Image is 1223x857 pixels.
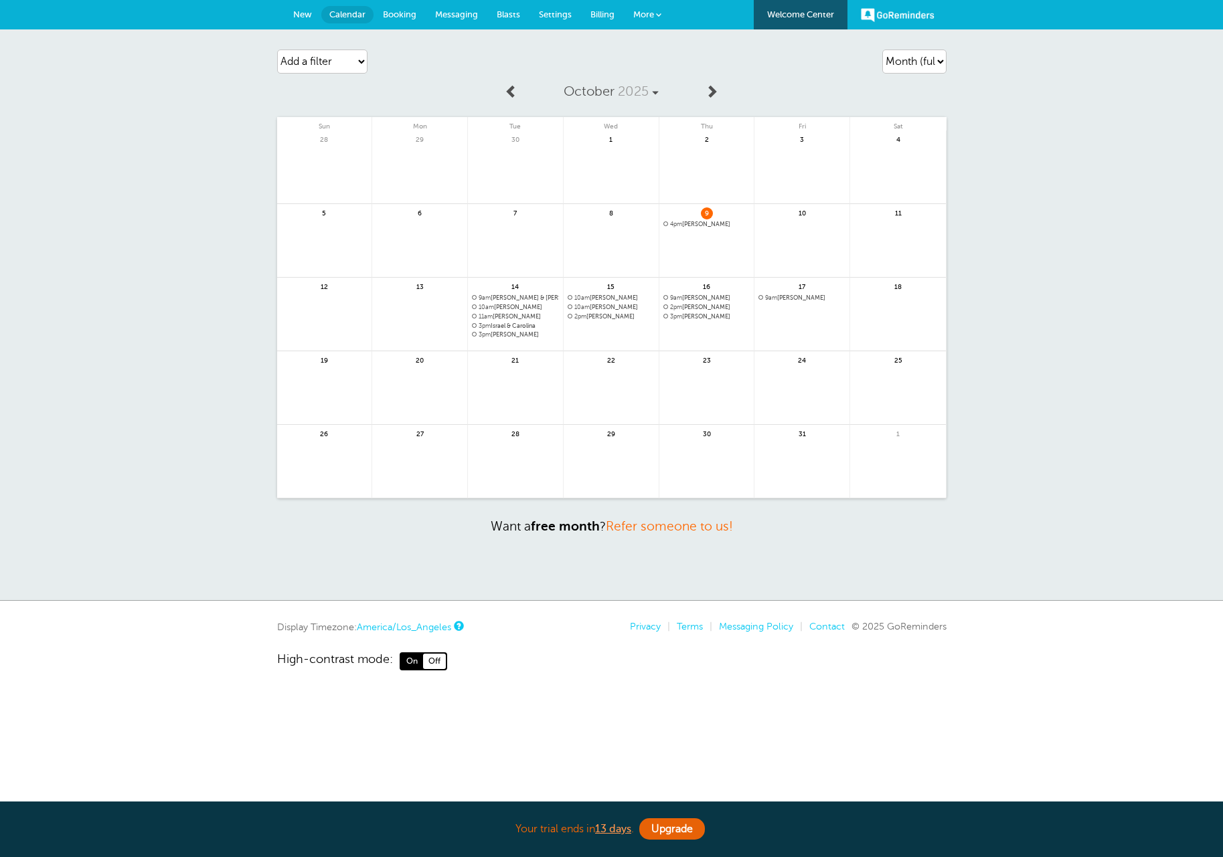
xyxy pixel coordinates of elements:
span: High-contrast mode: [277,652,393,670]
span: Rafael [472,304,559,311]
span: Steve Bickford [758,294,845,302]
span: 9am [670,294,682,301]
span: 24 [796,355,808,365]
span: 19 [318,355,330,365]
span: 7 [509,207,521,217]
span: 8 [605,207,617,217]
p: Want a ? [277,518,947,534]
span: 11am [479,313,493,320]
a: Contact [809,621,845,632]
span: 26 [318,428,330,438]
span: Settings [539,9,572,19]
a: America/Los_Angeles [357,622,451,632]
a: Refer someone to us! [606,519,733,533]
span: 10am [574,304,590,310]
span: Sat [850,117,946,130]
span: 29 [414,134,426,144]
strong: free month [531,519,600,533]
span: Sandra [568,313,655,320]
a: 13 days [595,823,631,835]
span: 22 [605,355,617,365]
span: 25 [892,355,904,365]
a: 9am[PERSON_NAME] [758,294,845,302]
a: Privacy [630,621,661,632]
a: Messaging Policy [719,621,793,632]
span: 14 [509,281,521,291]
span: Ricardo &amp; Maria [472,294,559,302]
span: 17 [796,281,808,291]
span: 1 [892,428,904,438]
span: 28 [509,428,521,438]
span: More [633,9,654,19]
a: 2pm[PERSON_NAME] [663,304,750,311]
span: 30 [509,134,521,144]
span: Guillermo [663,294,750,302]
div: Your trial ends in . [277,815,947,844]
span: 3pm [479,322,491,329]
span: Kyle [472,331,559,339]
span: 1 [605,134,617,144]
span: 4pm [670,221,682,227]
span: Guillermo [663,313,750,320]
span: 9am [479,294,491,301]
li: | [703,621,712,632]
a: 10am[PERSON_NAME] [472,304,559,311]
a: 3pm[PERSON_NAME] [472,331,559,339]
span: Mon [372,117,467,130]
a: Calendar [321,6,374,23]
span: © 2025 GoReminders [851,621,947,632]
a: 10am[PERSON_NAME] [568,304,655,311]
span: Fri [754,117,849,130]
a: 3pmIsrael & Carolina [472,322,559,330]
span: 2pm [574,313,586,320]
span: Calendar [329,9,365,19]
span: October [564,84,615,99]
span: 27 [414,428,426,438]
span: 12 [318,281,330,291]
span: 23 [701,355,713,365]
div: Display Timezone: [277,621,462,633]
a: Terms [677,621,703,632]
span: 10 [796,207,808,217]
a: High-contrast mode: On Off [277,652,947,670]
a: 3pm[PERSON_NAME] [663,313,750,320]
span: 3 [796,134,808,144]
span: 29 [605,428,617,438]
span: 9 [701,207,713,217]
span: New [293,9,312,19]
a: October 2025 [525,77,698,106]
span: 30 [701,428,713,438]
span: 10am [479,304,494,310]
span: Booking [383,9,416,19]
span: 15 [605,281,617,291]
li: | [793,621,803,632]
span: Tue [468,117,563,130]
span: 13 [414,281,426,291]
iframe: Resource center [1169,803,1210,844]
span: Sun [277,117,372,130]
a: 4pm[PERSON_NAME] [663,221,750,228]
a: 2pm[PERSON_NAME] [568,313,655,320]
span: 9am [765,294,777,301]
span: Israel &amp; Carolina [472,322,559,330]
span: 28 [318,134,330,144]
a: 10am[PERSON_NAME] [568,294,655,302]
span: 16 [701,281,713,291]
span: Messaging [435,9,478,19]
span: Billing [590,9,615,19]
span: On [401,654,423,668]
span: Blasts [497,9,520,19]
span: 21 [509,355,521,365]
span: Wed [564,117,659,130]
span: Jose [568,294,655,302]
a: 9am[PERSON_NAME] & [PERSON_NAME] [472,294,559,302]
span: Lars Welch [663,221,750,228]
a: 9am[PERSON_NAME] [663,294,750,302]
span: Gregg [568,304,655,311]
span: 20 [414,355,426,365]
span: 2025 [618,84,649,99]
span: 3pm [670,313,682,320]
span: 5 [318,207,330,217]
span: Donna [663,304,750,311]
